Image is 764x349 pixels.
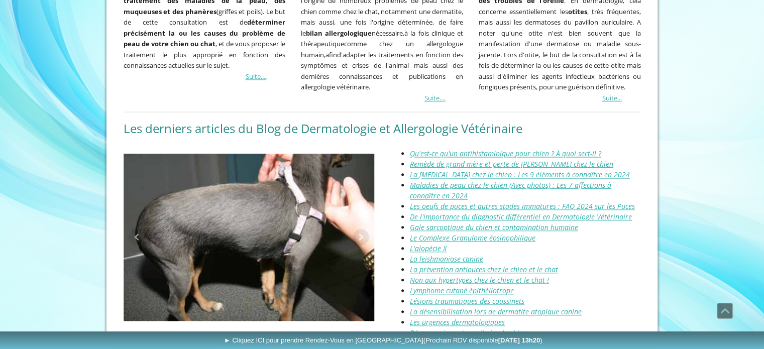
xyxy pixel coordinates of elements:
a: Suite... [602,93,622,102]
a: Le Complexe Granulome éosinophilique [410,233,535,243]
a: La prévention antipuces chez le chien et le chat [410,265,558,274]
a: Remède de grand-mère et perte de [PERSON_NAME] chez le chien [410,159,613,169]
span: ► Cliquez ICI pour prendre Rendez-Vous en [GEOGRAPHIC_DATA] [224,336,542,344]
a: L'alopécie X [410,244,447,253]
a: Suite.... [424,93,446,102]
a: Les urgences dermatologiques [410,317,505,327]
a: La désensibilisation lors de dermatite atopique canine [410,307,582,316]
a: Les oeufs de puces et autres stades immatures : FAQ 2024 sur les Puces [410,201,635,211]
a: De l'importance du diagnostic différentiel en Dermatologie Vétérinaire [410,212,632,221]
span: afin [325,50,337,59]
a: Lésions traumatiques des coussinets [410,296,524,306]
a: Gale sarcoptique du chien et contamination humaine [410,222,578,232]
a: Maladies de peau chez le chien (Avec photos) : Les 7 affections à connaître en 2024 [410,180,611,200]
a: Défiler vers le haut [717,303,733,319]
span: d'adapter les traitements en fonction des symptômes et crises de l'animal mais aussi des dernière... [301,50,463,92]
a: Non aux hypertypes chez le chien et le chat ! [410,275,549,285]
a: La leishmaniose canine [410,254,483,264]
h2: Les derniers articles du Blog de Dermatologie et Allergologie Vétérinaire [124,121,641,136]
a: Démangeaison et prurit chez le chien [410,328,526,337]
a: La [MEDICAL_DATA] chez le chien : Les 9 éléments à connaître en 2024 [410,170,630,179]
a: Qu'est-ce qu'un antihistaminique pour chien ? À quoi sert-il ? [410,149,601,158]
span: Défiler vers le haut [717,303,732,318]
b: [DATE] 13h20 [498,336,540,344]
span: comme chez un allergologue humain, [301,39,463,59]
strong: déterminer précisément la ou les causes du problème de peau de votre chien ou chat [124,18,286,48]
strong: otites [568,7,587,16]
a: Lymphome cutané épithéliotrope [410,286,514,295]
span: (Prochain RDV disponible ) [423,336,542,344]
strong: bilan allergologique [306,29,372,38]
a: Suite.... [246,72,267,81]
